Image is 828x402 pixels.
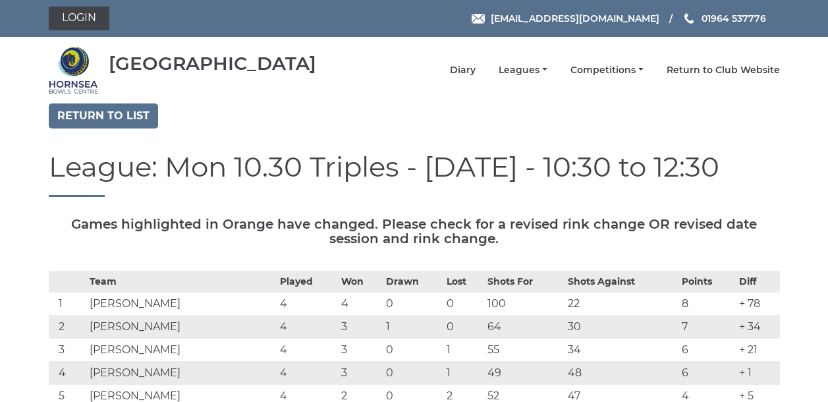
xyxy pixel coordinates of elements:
td: 3 [338,339,383,362]
a: Phone us 01964 537776 [682,11,766,26]
td: 4 [277,316,338,339]
td: 0 [383,293,444,316]
td: 6 [678,362,736,385]
td: [PERSON_NAME] [86,362,277,385]
td: 6 [678,339,736,362]
td: 48 [565,362,678,385]
th: Shots Against [565,272,678,293]
td: 1 [49,293,86,316]
a: Return to Club Website [667,64,780,76]
a: Competitions [570,64,644,76]
td: 7 [678,316,736,339]
a: Login [49,7,109,30]
td: 22 [565,293,678,316]
td: 4 [49,362,86,385]
th: Drawn [383,272,444,293]
img: Hornsea Bowls Centre [49,45,98,95]
td: + 78 [736,293,780,316]
td: 3 [49,339,86,362]
a: Diary [450,64,476,76]
th: Team [86,272,277,293]
td: 0 [443,293,484,316]
td: + 21 [736,339,780,362]
td: 8 [678,293,736,316]
td: 64 [484,316,565,339]
td: 0 [383,362,444,385]
td: [PERSON_NAME] [86,339,277,362]
a: Leagues [499,64,547,76]
td: 34 [565,339,678,362]
a: Return to list [49,103,158,129]
td: 100 [484,293,565,316]
td: + 1 [736,362,780,385]
td: 4 [338,293,383,316]
td: 49 [484,362,565,385]
h1: League: Mon 10.30 Triples - [DATE] - 10:30 to 12:30 [49,152,780,197]
img: Email [472,14,485,24]
h5: Games highlighted in Orange have changed. Please check for a revised rink change OR revised date ... [49,217,780,246]
td: 2 [49,316,86,339]
div: [GEOGRAPHIC_DATA] [109,53,316,74]
th: Shots For [484,272,565,293]
th: Won [338,272,383,293]
span: [EMAIL_ADDRESS][DOMAIN_NAME] [491,13,659,24]
td: [PERSON_NAME] [86,316,277,339]
td: 3 [338,362,383,385]
td: 30 [565,316,678,339]
td: 4 [277,339,338,362]
span: 01964 537776 [702,13,766,24]
img: Phone us [684,13,694,24]
th: Diff [736,272,780,293]
td: 4 [277,362,338,385]
td: 4 [277,293,338,316]
th: Lost [443,272,484,293]
td: 1 [443,339,484,362]
td: + 34 [736,316,780,339]
td: 3 [338,316,383,339]
th: Points [678,272,736,293]
td: 1 [383,316,444,339]
td: 55 [484,339,565,362]
td: 0 [443,316,484,339]
td: 0 [383,339,444,362]
a: Email [EMAIL_ADDRESS][DOMAIN_NAME] [472,11,659,26]
th: Played [277,272,338,293]
td: 1 [443,362,484,385]
td: [PERSON_NAME] [86,293,277,316]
